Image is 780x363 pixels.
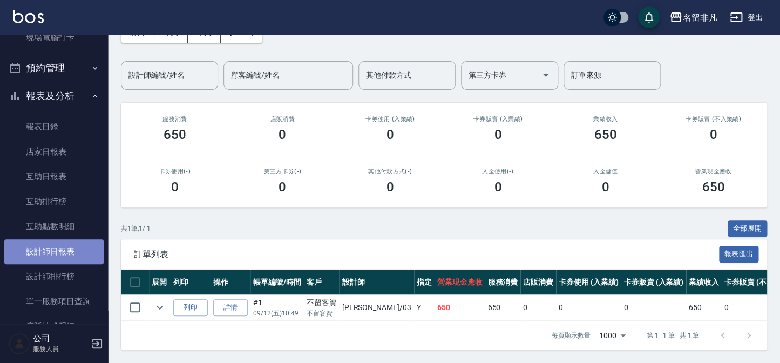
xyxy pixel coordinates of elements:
[307,297,337,308] div: 不留客資
[435,295,485,320] td: 650
[673,116,755,123] h2: 卡券販賣 (不入業績)
[250,295,304,320] td: #1
[638,6,660,28] button: save
[728,220,768,237] button: 全部展開
[457,168,539,175] h2: 入金使用(-)
[595,321,629,350] div: 1000
[386,179,394,194] h3: 0
[602,179,609,194] h3: 0
[725,8,767,28] button: 登出
[9,333,30,354] img: Person
[485,295,520,320] td: 650
[211,270,250,295] th: 操作
[4,189,104,214] a: 互助排行榜
[152,299,168,315] button: expand row
[134,249,719,260] span: 訂單列表
[4,139,104,164] a: 店家日報表
[494,179,501,194] h3: 0
[494,127,501,142] h3: 0
[594,127,617,142] h3: 650
[552,331,591,340] p: 每頁顯示數量
[647,331,699,340] p: 第 1–1 筆 共 1 筆
[537,66,554,84] button: Open
[414,270,435,295] th: 指定
[673,168,755,175] h2: 營業現金應收
[171,179,179,194] h3: 0
[702,179,724,194] h3: 650
[4,289,104,314] a: 單一服務項目查詢
[33,333,88,344] h5: 公司
[386,127,394,142] h3: 0
[339,295,413,320] td: [PERSON_NAME] /03
[339,270,413,295] th: 設計師
[4,164,104,189] a: 互助日報表
[4,314,104,339] a: 店販抽成明細
[171,270,211,295] th: 列印
[307,308,337,318] p: 不留客資
[435,270,485,295] th: 營業現金應收
[134,116,216,123] h3: 服務消費
[242,168,324,175] h2: 第三方卡券(-)
[164,127,186,142] h3: 650
[719,248,759,259] a: 報表匯出
[349,168,431,175] h2: 其他付款方式(-)
[520,295,556,320] td: 0
[556,295,621,320] td: 0
[682,11,717,24] div: 名留非凡
[4,239,104,264] a: 設計師日報表
[709,127,717,142] h3: 0
[621,270,686,295] th: 卡券販賣 (入業績)
[665,6,721,29] button: 名留非凡
[279,127,286,142] h3: 0
[719,246,759,263] button: 報表匯出
[4,82,104,110] button: 報表及分析
[556,270,621,295] th: 卡券使用 (入業績)
[686,295,722,320] td: 650
[414,295,435,320] td: Y
[13,10,44,23] img: Logo
[250,270,304,295] th: 帳單編號/時間
[457,116,539,123] h2: 卡券販賣 (入業績)
[149,270,171,295] th: 展開
[33,344,88,354] p: 服務人員
[253,308,301,318] p: 09/12 (五) 10:49
[621,295,686,320] td: 0
[4,25,104,50] a: 現場電腦打卡
[565,116,647,123] h2: 業績收入
[4,214,104,239] a: 互助點數明細
[121,224,151,233] p: 共 1 筆, 1 / 1
[686,270,722,295] th: 業績收入
[213,299,248,316] a: 詳情
[349,116,431,123] h2: 卡券使用 (入業績)
[4,264,104,289] a: 設計師排行榜
[173,299,208,316] button: 列印
[485,270,520,295] th: 服務消費
[134,168,216,175] h2: 卡券使用(-)
[304,270,340,295] th: 客戶
[4,54,104,82] button: 預約管理
[279,179,286,194] h3: 0
[4,114,104,139] a: 報表目錄
[520,270,556,295] th: 店販消費
[565,168,647,175] h2: 入金儲值
[242,116,324,123] h2: 店販消費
